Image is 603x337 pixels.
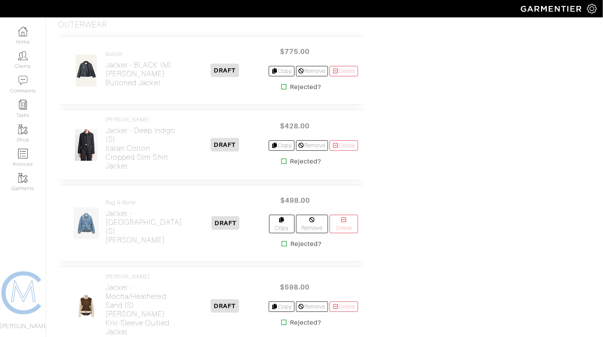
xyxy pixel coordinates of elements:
img: JpRpdxW1Px9gGFVn7CXTJnEC [75,54,97,87]
a: Remove [296,140,328,151]
strong: Rejected? [290,83,321,92]
strong: Rejected? [290,239,322,249]
a: Copy [269,215,295,233]
a: Rag & Bone Jacket - [GEOGRAPHIC_DATA] (S)[PERSON_NAME] [106,199,182,244]
span: $598.00 [272,279,318,295]
img: orders-icon-0abe47150d42831381b5fb84f609e132dff9fe21cb692f30cb5eec754e2cba89.png [18,149,28,158]
span: $498.00 [272,192,318,209]
span: DRAFT [211,299,239,313]
a: Delete [330,140,358,151]
strong: Rejected? [290,318,321,327]
a: Delete [330,302,358,312]
a: Copy [269,140,295,151]
h2: Jacket - BLACK (M) [PERSON_NAME] buttoned jacket [106,61,181,87]
a: Copy [269,66,295,76]
h2: Jacket - Mocha/Heathered Sand (S) [PERSON_NAME] Knit-Sleeve Quilted Jacket [106,283,181,336]
span: DRAFT [211,138,239,152]
a: Remove [296,66,328,76]
img: garments-icon-b7da505a4dc4fd61783c78ac3ca0ef83fa9d6f193b1c9dc38574b1d14d53ca28.png [18,125,28,134]
a: Delete [330,66,358,76]
img: MrssFAD1iz2gruBap83hxGZg [73,207,99,239]
img: jD5zLz3svSLHUQr3F4SAVKLY [75,129,98,161]
img: garmentier-logo-header-white-b43fb05a5012e4ada735d5af1a66efaba907eab6374d6393d1fbf88cb4ef424d.png [517,2,587,15]
a: Copy [269,302,295,312]
a: Remove [296,302,328,312]
h4: [PERSON_NAME] [106,116,181,123]
strong: Rejected? [290,157,321,166]
span: $428.00 [272,118,318,134]
a: Remove [296,215,328,233]
a: Delete [330,215,358,233]
img: dashboard-icon-dbcd8f5a0b271acd01030246c82b418ddd0df26cd7fceb0bd07c9910d44c42f6.png [18,27,28,36]
img: clients-icon-6bae9207a08558b7cb47a8932f037763ab4055f8c8b6bfacd5dc20c3e0201464.png [18,51,28,61]
h4: [PERSON_NAME] [106,273,181,280]
img: gear-icon-white-bd11855cb880d31180b6d7d6211b90ccbf57a29d726f0c71d8c61bd08dd39cc2.png [587,4,597,13]
a: [PERSON_NAME] Jacket - Mocha/Heathered Sand (S)[PERSON_NAME] Knit-Sleeve Quilted Jacket [106,273,181,336]
a: ba&sh Jacket - BLACK (M)[PERSON_NAME] buttoned jacket [106,51,181,87]
h2: Jacket - [GEOGRAPHIC_DATA] (S) [PERSON_NAME] [106,209,182,244]
h4: Rag & Bone [106,199,182,206]
h4: ba&sh [106,51,181,57]
span: $775.00 [272,43,318,60]
span: DRAFT [211,216,240,230]
img: comment-icon-a0a6a9ef722e966f86d9cbdc48e553b5cf19dbc54f86b18d962a5391bc8f6eb6.png [18,76,28,85]
img: reminder-icon-8004d30b9f0a5d33ae49ab947aed9ed385cf756f9e5892f1edd6e32f2345188e.png [18,100,28,110]
h3: Outerwear [58,20,107,30]
h2: Jacket - Deep Indigo (S) Italian Cotton Cropped Slim Shirt Jacket [106,126,181,170]
span: DRAFT [211,64,239,77]
a: [PERSON_NAME] Jacket - Deep Indigo (S)Italian Cotton Cropped Slim Shirt Jacket [106,116,181,170]
img: Uje9igivotSs5pewyRWYNik8 [73,290,99,322]
img: garments-icon-b7da505a4dc4fd61783c78ac3ca0ef83fa9d6f193b1c9dc38574b1d14d53ca28.png [18,173,28,183]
